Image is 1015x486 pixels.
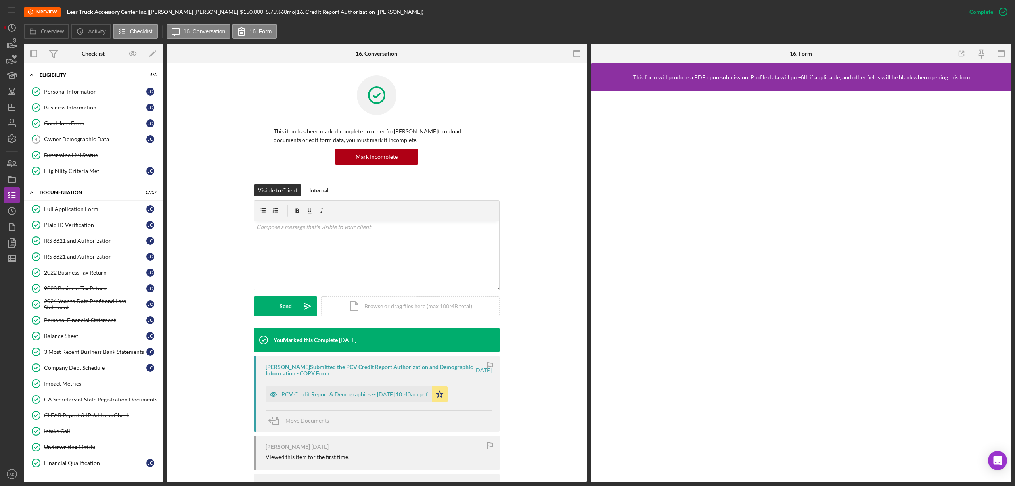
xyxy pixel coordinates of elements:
time: 2025-06-27 14:39 [311,444,329,450]
div: 60 mo [281,9,295,15]
div: 5 / 6 [142,73,157,77]
a: IRS 8821 and AuthorizationJC [28,249,159,265]
div: Good Jobs Form [44,120,146,127]
div: Financial Qualification [44,460,146,466]
div: J C [146,104,154,111]
div: Open Intercom Messenger [988,451,1007,470]
div: 16. Form [790,50,812,57]
span: $150,000 [240,8,263,15]
div: J C [146,459,154,467]
div: 8.75 % [266,9,281,15]
div: Business Information [44,104,146,111]
div: J C [146,348,154,356]
div: J C [146,88,154,96]
div: [PERSON_NAME] [266,444,310,450]
time: 2025-06-27 14:40 [474,367,492,373]
time: 2025-06-27 21:24 [339,337,356,343]
label: Activity [88,28,105,35]
button: Internal [305,184,333,196]
div: J C [146,205,154,213]
div: J C [146,167,154,175]
a: Company Debt ScheduleJC [28,360,159,376]
div: IRS 8821 and Authorization [44,254,146,260]
tspan: 4 [35,136,38,142]
div: J C [146,364,154,372]
button: Visible to Client [254,184,301,196]
a: Underwriting Matrix [28,439,159,455]
label: Overview [41,28,64,35]
div: Checklist [82,50,105,57]
a: Determine LMI Status [28,147,159,163]
div: In Review [24,7,61,17]
a: Eligibility Criteria MetJC [28,163,159,179]
button: Mark Incomplete [335,149,418,165]
div: 3 Most Recent Business Bank Statements [44,349,146,355]
div: J C [146,284,154,292]
a: CLEAR Report & IP Address Check [28,407,159,423]
div: Intake Call [44,428,158,434]
div: J C [146,316,154,324]
div: J C [146,269,154,277]
a: Plaid ID VerificationJC [28,217,159,233]
div: Mark Incomplete [356,149,398,165]
div: CA Secretary of State Registration Documents [44,396,158,403]
div: J C [146,135,154,143]
button: Complete [961,4,1011,20]
a: 2024 Year to Date Profit and Loss StatementJC [28,296,159,312]
div: J C [146,119,154,127]
div: Internal [309,184,329,196]
div: J C [146,237,154,245]
div: PCV Credit Report & Demographics -- [DATE] 10_40am.pdf [282,391,428,398]
a: 3 Most Recent Business Bank StatementsJC [28,344,159,360]
div: Personal Information [44,88,146,95]
div: 2024 Year to Date Profit and Loss Statement [44,298,146,311]
a: Financial QualificationJC [28,455,159,471]
div: This form will produce a PDF upon submission. Profile data will pre-fill, if applicable, and othe... [633,74,973,81]
button: PCV Credit Report & Demographics -- [DATE] 10_40am.pdf [266,386,448,402]
a: Balance SheetJC [28,328,159,344]
div: Send [280,296,292,316]
a: IRS 8821 and AuthorizationJC [28,233,159,249]
div: Eligibility [40,73,137,77]
div: J C [146,253,154,261]
div: 2023 Business Tax Return [44,285,146,292]
div: CLEAR Report & IP Address Check [44,412,158,419]
div: Full Application Form [44,206,146,212]
div: IRS 8821 and Authorization [44,238,146,244]
div: [PERSON_NAME] Submitted the PCV Credit Report Authorization and Demographic Information - COPY Form [266,364,473,377]
div: You Marked this Complete [274,337,338,343]
div: [PERSON_NAME] [PERSON_NAME] | [149,9,240,15]
div: Impact Metrics [44,380,158,387]
div: Complete [969,4,993,20]
label: 16. Form [249,28,272,35]
a: 2022 Business Tax ReturnJC [28,265,159,280]
div: Determine LMI Status [44,152,158,158]
a: Impact Metrics [28,376,159,392]
button: Activity [71,24,111,39]
div: Underwriting Matrix [44,444,158,450]
div: 2022 Business Tax Return [44,269,146,276]
button: Overview [24,24,69,39]
a: Personal InformationJC [28,84,159,100]
button: 16. Conversation [167,24,231,39]
a: Full Application FormJC [28,201,159,217]
button: Checklist [113,24,158,39]
div: | 16. Credit Report Authorization ([PERSON_NAME]) [295,9,423,15]
a: CA Secretary of State Registration Documents [28,392,159,407]
div: J C [146,300,154,308]
button: AE [4,466,20,482]
div: J C [146,332,154,340]
div: Company Debt Schedule [44,365,146,371]
div: Visible to Client [258,184,297,196]
text: AE [10,472,15,476]
div: J C [146,221,154,229]
a: Business InformationJC [28,100,159,115]
b: Leer Truck Accessory Center Inc. [67,8,147,15]
div: Plaid ID Verification [44,222,146,228]
a: Intake Call [28,423,159,439]
p: This item has been marked complete. In order for [PERSON_NAME] to upload documents or edit form d... [274,127,480,145]
span: Move Documents [285,417,329,424]
div: Personal Financial Statement [44,317,146,323]
a: 2023 Business Tax ReturnJC [28,280,159,296]
div: Owner Demographic Data [44,136,146,142]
